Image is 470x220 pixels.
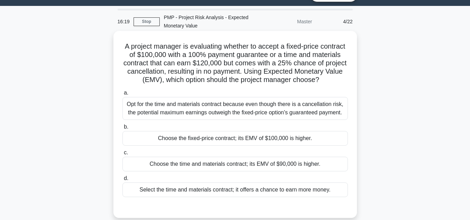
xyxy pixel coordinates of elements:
span: c. [124,149,128,155]
div: 16:19 [113,15,134,28]
div: Choose the fixed-price contract; its EMV of $100,000 is higher. [122,131,348,146]
div: Choose the time and materials contract; its EMV of $90,000 is higher. [122,157,348,171]
span: d. [124,175,128,181]
div: 4/22 [316,15,357,28]
span: a. [124,90,128,96]
a: Stop [134,17,160,26]
span: b. [124,124,128,130]
div: Opt for the time and materials contract because even though there is a cancellation risk, the pot... [122,97,348,120]
div: PMP - Project Risk Analysis - Expected Monetary Value [160,10,255,33]
div: Select the time and materials contract; it offers a chance to earn more money. [122,182,348,197]
div: Master [255,15,316,28]
h5: A project manager is evaluating whether to accept a fixed-price contract of $100,000 with a 100% ... [122,42,349,84]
